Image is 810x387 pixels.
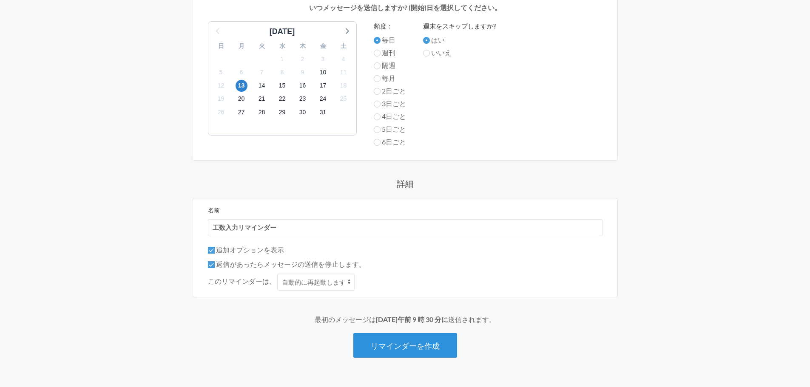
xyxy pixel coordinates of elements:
font: 最初のメッセージは [315,315,376,323]
span: 2025年11月5日水曜日 [215,67,227,79]
font: 21 [259,95,265,102]
font: 詳細 [397,178,414,189]
span: 2025年11月30日日曜日 [297,106,309,118]
span: 2025年11月18日火曜日 [338,80,350,92]
font: 2日ごと [382,87,406,95]
font: 27 [238,109,245,116]
font: 7 [260,69,264,76]
span: 2025年11月29日土曜日 [276,106,288,118]
span: 2025年11月27日木曜日 [236,106,247,118]
font: 4 [342,56,345,62]
font: 5 [219,69,223,76]
font: 9 [301,69,304,76]
font: 14 [259,82,265,89]
input: 2日ごと [374,88,381,95]
span: 2025年11月14日金曜日 [256,80,268,92]
span: 2025年11月11日火曜日 [338,67,350,79]
font: 隔週 [382,61,395,69]
span: 2025年11月4日火曜日 [338,53,350,65]
input: 隔週 [374,62,381,69]
font: 12 [218,82,225,89]
input: いいえ [423,50,430,56]
input: はい [423,37,430,44]
span: 2025年11月12日水曜日 [215,80,227,92]
span: 2025年11月10日月曜日 [317,67,329,79]
span: 2025年11月20日木曜日 [236,93,247,105]
font: [DATE]午前 9 時 30 分に [376,315,448,323]
font: 週刊 [382,48,395,56]
font: 6 [240,69,243,76]
span: 2025年11月2日日曜日 [297,53,309,65]
font: 29 [279,109,286,116]
span: 2025年11月24日月曜日 [317,93,329,105]
input: 4日ごと [374,113,381,120]
font: はい [431,36,445,44]
font: 13 [238,82,245,89]
font: 火 [259,42,265,49]
span: 2025年11月3日月曜日 [317,53,329,65]
font: 木 [300,42,306,49]
span: 2025年11月1日土曜日 [276,53,288,65]
span: 2025年11月22日土曜日 [276,93,288,105]
input: 毎日 [374,37,381,44]
font: 毎日 [382,36,395,44]
font: このリマインダーは、 [208,277,276,285]
font: 19 [218,95,225,102]
font: 金 [320,42,326,49]
span: 2025年11月6日木曜日 [236,67,247,79]
input: 6日ごと [374,139,381,146]
font: 17 [320,82,327,89]
span: 2025年11月28日金曜日 [256,106,268,118]
span: 2025年11月21日金曜日 [256,93,268,105]
font: 28 [259,109,265,116]
font: 18 [340,82,347,89]
font: 16 [299,82,306,89]
font: 23 [299,95,306,102]
font: 3日ごと [382,99,406,107]
font: 26 [218,109,225,116]
font: 30 [299,109,306,116]
span: 2025年11月17日月曜日 [317,80,329,92]
input: 週刊 [374,50,381,56]
span: 2025年11月19日水曜日 [215,93,227,105]
font: 日 [218,42,224,49]
span: 2025年11月26日水曜日 [215,106,227,118]
input: 毎月 [374,75,381,82]
font: 24 [320,95,327,102]
font: 4日ごと [382,112,406,120]
font: リマインダーを作成 [371,341,440,350]
input: 返信があったらメッセージの送信を停止します。 [208,261,215,268]
input: 5日ごと [374,126,381,133]
font: 名前 [208,206,220,214]
font: 1 [281,56,284,62]
font: 8 [281,69,284,76]
span: 2025年11月7日金曜日 [256,67,268,79]
span: 2025年11月25日火曜日 [338,93,350,105]
font: 追加オプションを表示 [216,246,284,254]
button: リマインダーを作成 [353,333,457,358]
font: 10 [320,69,327,76]
input: 3日ごと [374,101,381,107]
font: 11 [340,69,347,76]
font: 送信されます。 [448,315,496,323]
font: いつメッセージを送信しますか? (開始)日を選択してください。 [309,3,501,11]
font: 6日ごと [382,138,406,146]
span: 2025年12月1日月曜日 [317,106,329,118]
font: 月 [239,42,244,49]
span: 2025年11月15日土曜日 [276,80,288,92]
span: 2025年11月16日日曜日 [297,80,309,92]
font: 2 [301,56,304,62]
font: 週末をスキップしますか? [423,22,496,30]
font: 25 [340,95,347,102]
span: 2025年11月9日日曜日 [297,67,309,79]
input: 追加オプションを表示 [208,247,215,254]
font: 3 [321,56,325,62]
font: 返信があったらメッセージの送信を停止します。 [216,260,366,268]
font: 頻度： [374,22,393,30]
font: 22 [279,95,286,102]
span: 2025年11月8日土曜日 [276,67,288,79]
font: 5日ごと [382,125,406,133]
font: 水 [279,42,285,49]
font: 20 [238,95,245,102]
font: 土 [341,42,347,49]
